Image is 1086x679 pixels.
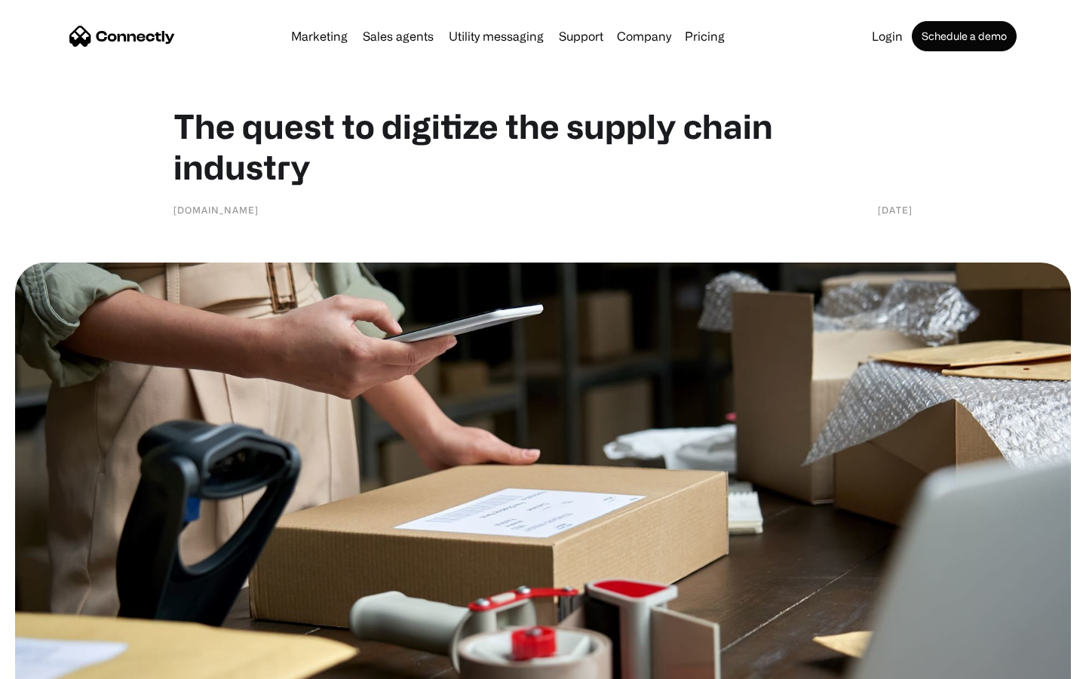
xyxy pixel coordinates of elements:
[30,653,90,674] ul: Language list
[285,30,354,42] a: Marketing
[173,106,913,187] h1: The quest to digitize the supply chain industry
[357,30,440,42] a: Sales agents
[679,30,731,42] a: Pricing
[617,26,671,47] div: Company
[173,202,259,217] div: [DOMAIN_NAME]
[443,30,550,42] a: Utility messaging
[878,202,913,217] div: [DATE]
[69,25,175,48] a: home
[15,653,90,674] aside: Language selected: English
[612,26,676,47] div: Company
[912,21,1017,51] a: Schedule a demo
[866,30,909,42] a: Login
[553,30,609,42] a: Support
